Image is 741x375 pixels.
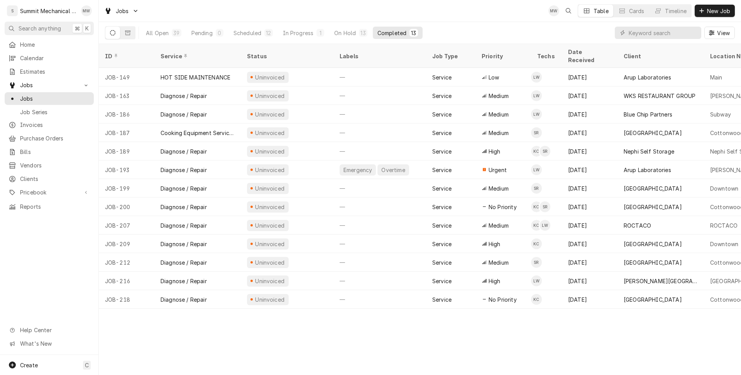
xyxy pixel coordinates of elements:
div: — [333,105,426,123]
div: Client [624,52,696,60]
div: LW [531,90,542,101]
div: MW [548,5,559,16]
div: Emergency [343,166,373,174]
div: [GEOGRAPHIC_DATA] [624,184,682,193]
div: S [7,5,18,16]
div: LW [531,275,542,286]
div: On Hold [334,29,356,37]
div: Diagnose / Repair [161,184,207,193]
div: ROCTACO [624,221,651,230]
div: Service [432,110,452,118]
div: Skyler Roundy's Avatar [531,183,542,194]
span: Job Series [20,108,90,116]
div: LW [531,164,542,175]
a: Go to Pricebook [5,186,94,199]
span: Estimates [20,68,90,76]
div: JOB-212 [99,253,154,272]
div: KC [531,294,542,305]
div: Kelby Colledge's Avatar [531,201,542,212]
span: Medium [489,184,509,193]
div: Service [161,52,233,60]
a: Bills [5,145,94,158]
div: Status [247,52,326,60]
span: Pricebook [20,188,78,196]
a: Job Series [5,106,94,118]
span: ⌘ [74,24,80,32]
div: 0 [217,29,222,37]
div: Overtime [381,166,406,174]
div: Service [432,166,452,174]
div: 13 [360,29,365,37]
a: Go to Jobs [101,5,142,17]
span: No Priority [489,203,517,211]
div: JOB-209 [99,235,154,253]
div: ID [105,52,147,60]
div: Service [432,221,452,230]
div: Landon Weeks's Avatar [531,90,542,101]
div: Uninvoiced [254,110,286,118]
button: Search anything⌘K [5,22,94,35]
div: JOB-216 [99,272,154,290]
div: Uninvoiced [254,73,286,81]
div: All Open [146,29,169,37]
div: Diagnose / Repair [161,203,207,211]
span: High [489,147,501,155]
span: View [716,29,731,37]
span: Medium [489,129,509,137]
div: Pending [191,29,213,37]
div: Subway [710,110,731,118]
div: Uninvoiced [254,296,286,304]
div: Uninvoiced [254,129,286,137]
div: Completed [377,29,406,37]
div: WKS RESTAURANT GROUP [624,92,695,100]
span: Clients [20,175,90,183]
span: Reports [20,203,90,211]
div: SR [540,146,550,157]
div: Service [432,296,452,304]
div: [DATE] [562,253,617,272]
div: — [333,216,426,235]
div: Skyler Roundy's Avatar [540,201,550,212]
div: JOB-207 [99,216,154,235]
div: Downtown [710,184,738,193]
div: SR [531,257,542,268]
div: Service [432,240,452,248]
a: Go to Help Center [5,324,94,336]
div: Downtown [710,240,738,248]
div: — [333,272,426,290]
div: KC [531,238,542,249]
div: Job Type [432,52,469,60]
div: Service [432,92,452,100]
div: — [333,253,426,272]
span: Calendar [20,54,90,62]
a: Estimates [5,65,94,78]
div: Diagnose / Repair [161,92,207,100]
div: [DATE] [562,290,617,309]
div: Service [432,147,452,155]
div: Diagnose / Repair [161,258,207,267]
div: Diagnose / Repair [161,277,207,285]
div: Uninvoiced [254,184,286,193]
div: Landon Weeks's Avatar [531,275,542,286]
div: [DATE] [562,272,617,290]
div: Blue Chip Partners [624,110,672,118]
div: Diagnose / Repair [161,221,207,230]
div: Service [432,129,452,137]
div: [PERSON_NAME][GEOGRAPHIC_DATA] [624,277,698,285]
div: MW [81,5,92,16]
div: Service [432,258,452,267]
div: Priority [482,52,523,60]
span: Home [20,41,90,49]
span: Urgent [489,166,507,174]
div: Uninvoiced [254,277,286,285]
span: No Priority [489,296,517,304]
span: Jobs [116,7,129,15]
div: Summit Mechanical Service LLC [20,7,77,15]
div: Techs [537,52,556,60]
div: In Progress [283,29,314,37]
div: LW [531,72,542,83]
div: Diagnose / Repair [161,147,207,155]
span: New Job [705,7,732,15]
div: [GEOGRAPHIC_DATA] [624,203,682,211]
div: Uninvoiced [254,203,286,211]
